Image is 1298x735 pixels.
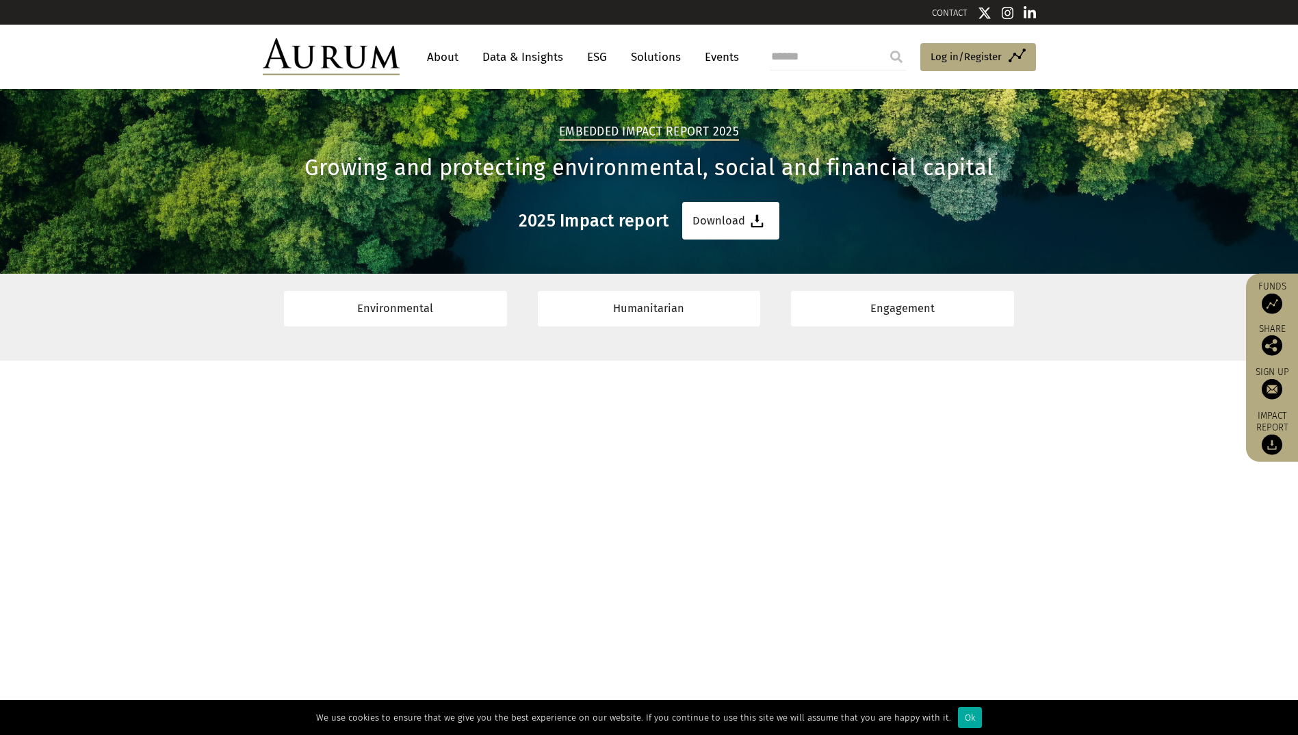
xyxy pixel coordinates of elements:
[791,291,1014,326] a: Engagement
[538,291,761,326] a: Humanitarian
[263,155,1036,181] h1: Growing and protecting environmental, social and financial capital
[476,44,570,70] a: Data & Insights
[624,44,688,70] a: Solutions
[932,8,968,18] a: CONTACT
[1253,281,1291,314] a: Funds
[284,291,507,326] a: Environmental
[519,211,669,231] h3: 2025 Impact report
[1262,335,1282,356] img: Share this post
[883,43,910,70] input: Submit
[263,38,400,75] img: Aurum
[1262,294,1282,314] img: Access Funds
[978,6,991,20] img: Twitter icon
[931,49,1002,65] span: Log in/Register
[1024,6,1036,20] img: Linkedin icon
[920,43,1036,72] a: Log in/Register
[1253,324,1291,356] div: Share
[958,707,982,728] div: Ok
[1253,366,1291,400] a: Sign up
[420,44,465,70] a: About
[1002,6,1014,20] img: Instagram icon
[580,44,614,70] a: ESG
[1253,410,1291,455] a: Impact report
[698,44,739,70] a: Events
[682,202,779,240] a: Download
[1262,379,1282,400] img: Sign up to our newsletter
[559,125,739,141] h2: Embedded Impact report 2025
